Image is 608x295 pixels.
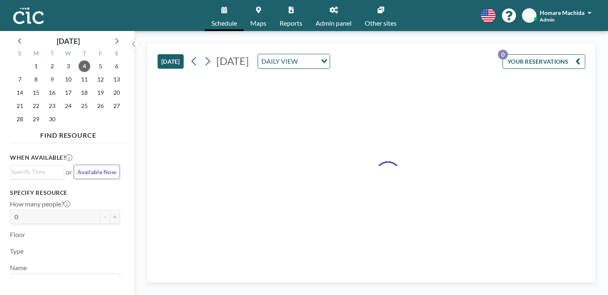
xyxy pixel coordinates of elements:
[46,87,58,98] span: Tuesday, September 16, 2025
[95,60,106,72] span: Friday, September 5, 2025
[11,276,115,286] input: Search for option
[280,20,302,26] span: Reports
[62,74,74,85] span: Wednesday, September 10, 2025
[365,20,397,26] span: Other sites
[503,54,585,69] button: YOUR RESERVATIONS0
[216,55,249,67] span: [DATE]
[95,100,106,112] span: Friday, September 26, 2025
[540,17,555,23] span: Admin
[10,200,70,208] label: How many people?
[30,113,42,125] span: Monday, September 29, 2025
[110,210,120,224] button: +
[95,87,106,98] span: Friday, September 19, 2025
[11,167,59,176] input: Search for option
[260,56,299,67] span: DAILY VIEW
[14,100,26,112] span: Sunday, September 21, 2025
[79,74,90,85] span: Thursday, September 11, 2025
[10,247,24,255] label: Type
[46,60,58,72] span: Tuesday, September 2, 2025
[108,49,124,60] div: S
[158,54,184,69] button: [DATE]
[46,74,58,85] span: Tuesday, September 9, 2025
[316,20,352,26] span: Admin panel
[10,128,127,139] h4: FIND RESOURCE
[28,49,44,60] div: M
[14,74,26,85] span: Sunday, September 7, 2025
[111,74,122,85] span: Saturday, September 13, 2025
[79,60,90,72] span: Thursday, September 4, 2025
[62,100,74,112] span: Wednesday, September 24, 2025
[10,230,25,239] label: Floor
[498,50,508,60] p: 0
[10,274,120,288] div: Search for option
[30,87,42,98] span: Monday, September 15, 2025
[30,100,42,112] span: Monday, September 22, 2025
[111,60,122,72] span: Saturday, September 6, 2025
[10,264,27,272] label: Name
[10,189,120,197] h3: Specify resource
[66,168,72,176] span: or
[30,60,42,72] span: Monday, September 1, 2025
[211,20,237,26] span: Schedule
[111,100,122,112] span: Saturday, September 27, 2025
[30,74,42,85] span: Monday, September 8, 2025
[111,87,122,98] span: Saturday, September 20, 2025
[62,87,74,98] span: Wednesday, September 17, 2025
[524,12,534,19] span: HM
[46,113,58,125] span: Tuesday, September 30, 2025
[100,210,110,224] button: -
[62,60,74,72] span: Wednesday, September 3, 2025
[95,74,106,85] span: Friday, September 12, 2025
[57,35,80,47] div: [DATE]
[77,168,116,175] span: Available Now
[79,87,90,98] span: Thursday, September 18, 2025
[60,49,77,60] div: W
[14,87,26,98] span: Sunday, September 14, 2025
[46,100,58,112] span: Tuesday, September 23, 2025
[258,54,330,68] div: Search for option
[12,49,28,60] div: S
[10,165,64,178] div: Search for option
[74,165,120,179] button: Available Now
[92,49,108,60] div: F
[14,113,26,125] span: Sunday, September 28, 2025
[44,49,60,60] div: T
[79,100,90,112] span: Thursday, September 25, 2025
[300,56,316,67] input: Search for option
[250,20,266,26] span: Maps
[13,7,44,24] img: organization-logo
[540,9,584,16] span: Homare Machida
[76,49,92,60] div: T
